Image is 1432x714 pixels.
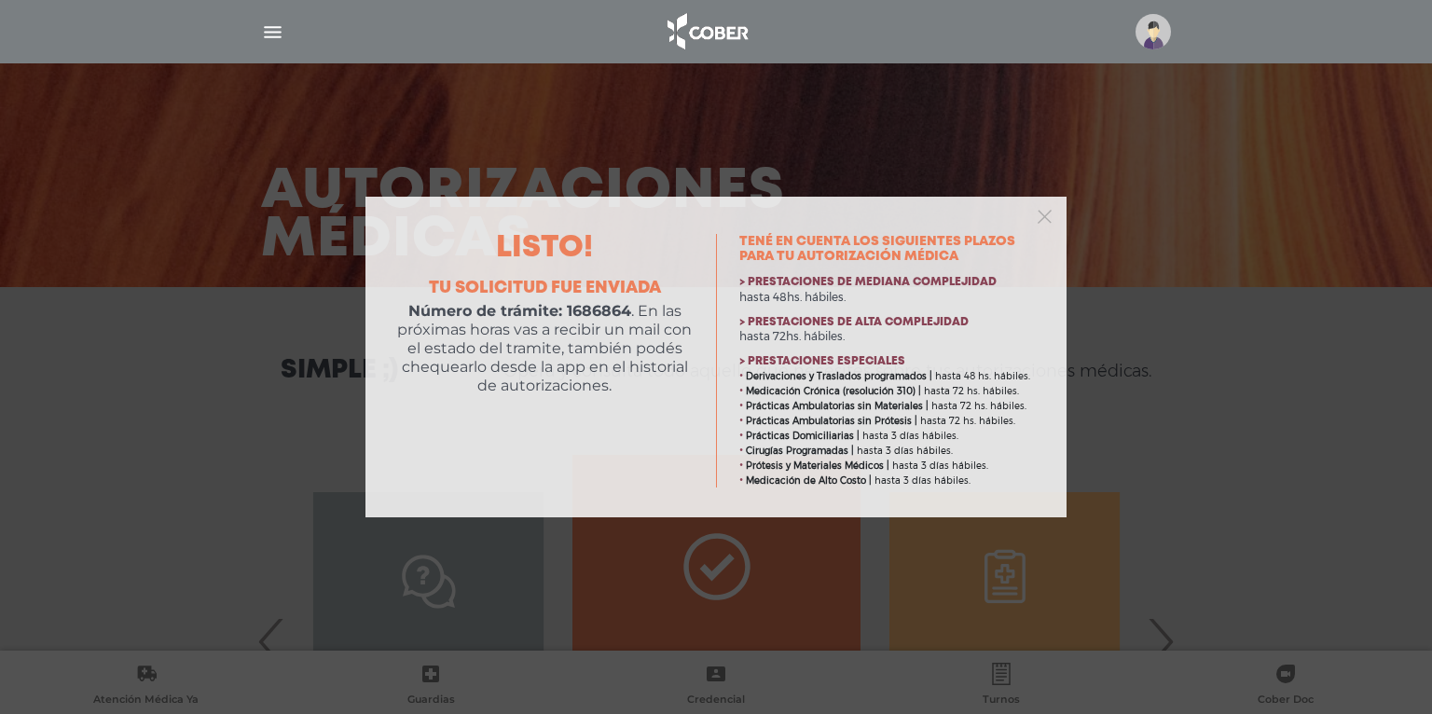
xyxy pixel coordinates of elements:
p: . En las próximas horas vas a recibir un mail con el estado del tramite, también podés chequearlo... [395,302,694,395]
span: hasta 72 hs. hábiles. [931,400,1026,412]
b: Prácticas Ambulatorias sin Materiales | [746,400,929,412]
b: Medicación de Alto Costo | [746,474,872,487]
b: Prácticas Domiciliarias | [746,430,860,442]
b: Número de trámite: 1686864 [408,302,631,320]
h4: Tu solicitud fue enviada [395,279,694,299]
b: Prótesis y Materiales Médicos | [746,460,889,472]
p: hasta 48hs. hábiles. [739,290,1037,305]
b: Medicación Crónica (resolución 310) | [746,385,921,397]
span: hasta 72 hs. hábiles. [920,415,1015,427]
span: hasta 3 días hábiles. [857,445,953,457]
span: hasta 72 hs. hábiles. [924,385,1019,397]
span: hasta 3 días hábiles. [862,430,958,442]
h4: > Prestaciones especiales [739,355,1037,368]
span: hasta 3 días hábiles. [892,460,988,472]
span: hasta 3 días hábiles. [874,474,971,487]
b: Cirugías Programadas | [746,445,854,457]
h4: > Prestaciones de alta complejidad [739,316,1037,329]
b: Prácticas Ambulatorias sin Prótesis | [746,415,917,427]
h4: > Prestaciones de mediana complejidad [739,276,1037,289]
b: Derivaciones y Traslados programados | [746,370,932,382]
h3: Tené en cuenta los siguientes plazos para tu autorización médica [739,234,1037,266]
h2: Listo! [395,234,694,264]
p: hasta 72hs. hábiles. [739,329,1037,344]
span: hasta 48 hs. hábiles. [935,370,1030,382]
